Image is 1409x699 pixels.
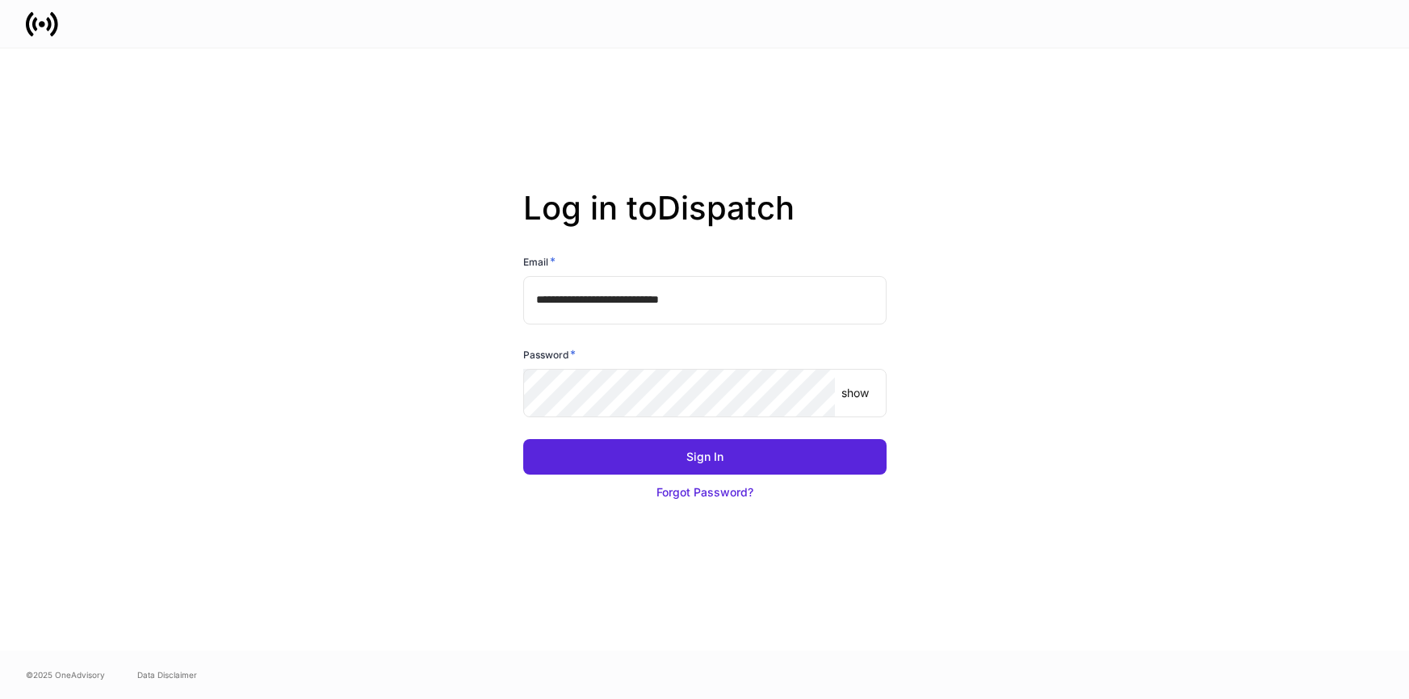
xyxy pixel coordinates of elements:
span: © 2025 OneAdvisory [26,668,105,681]
h6: Email [523,253,556,270]
p: show [841,385,869,401]
h2: Log in to Dispatch [523,189,887,253]
div: Forgot Password? [656,484,753,500]
h6: Password [523,346,576,362]
button: Forgot Password? [523,475,887,510]
a: Data Disclaimer [137,668,197,681]
button: Sign In [523,439,887,475]
div: Sign In [686,449,723,465]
